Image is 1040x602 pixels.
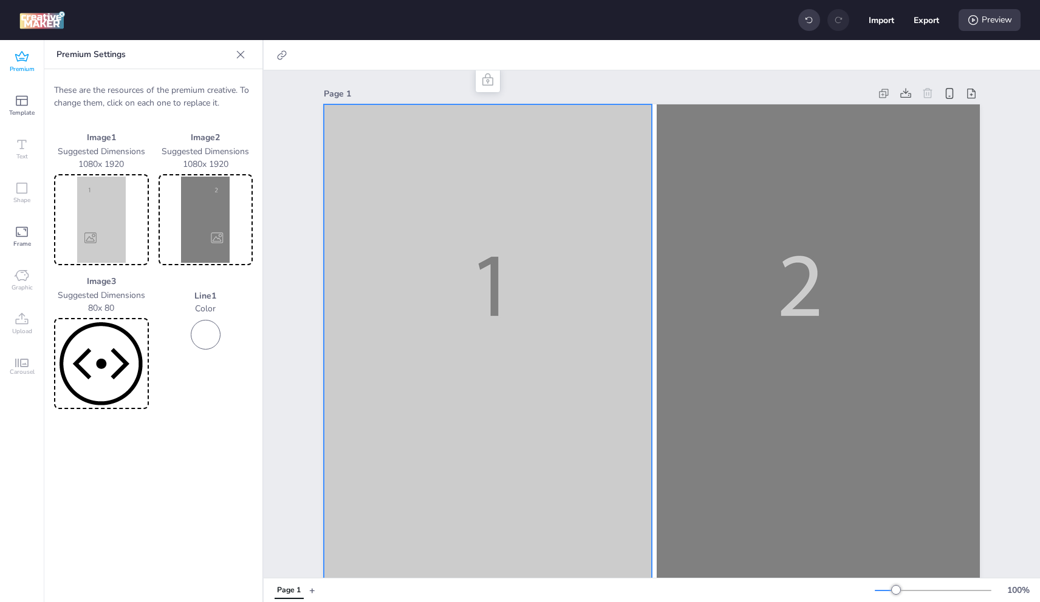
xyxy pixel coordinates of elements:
[159,289,253,302] p: Line 1
[161,177,251,263] img: Preview
[56,177,146,263] img: Preview
[309,580,315,601] button: +
[12,283,33,293] span: Graphic
[1004,584,1033,597] div: 100 %
[16,152,28,161] span: Text
[56,320,146,407] img: Preview
[10,64,35,74] span: Premium
[269,580,309,601] div: Tabs
[324,87,871,100] div: Page 1
[13,195,30,205] span: Shape
[19,11,65,29] img: logo Creative Maker
[959,9,1021,31] div: Preview
[56,40,231,69] p: Premium Settings
[12,326,32,336] span: Upload
[54,84,253,109] p: These are the resources of the premium creative. To change them, click on each one to replace it.
[159,131,253,144] p: Image 2
[54,275,149,288] p: Image 3
[159,158,253,171] p: 1080 x 1920
[54,131,149,144] p: Image 1
[159,302,253,315] p: Color
[13,239,31,249] span: Frame
[10,367,35,377] span: Carousel
[159,145,253,158] p: Suggested Dimensions
[54,302,149,314] p: 80 x 80
[9,108,35,118] span: Template
[54,145,149,158] p: Suggested Dimensions
[277,585,301,596] div: Page 1
[54,158,149,171] p: 1080 x 1920
[869,7,894,33] button: Import
[914,7,939,33] button: Export
[54,289,149,302] p: Suggested Dimensions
